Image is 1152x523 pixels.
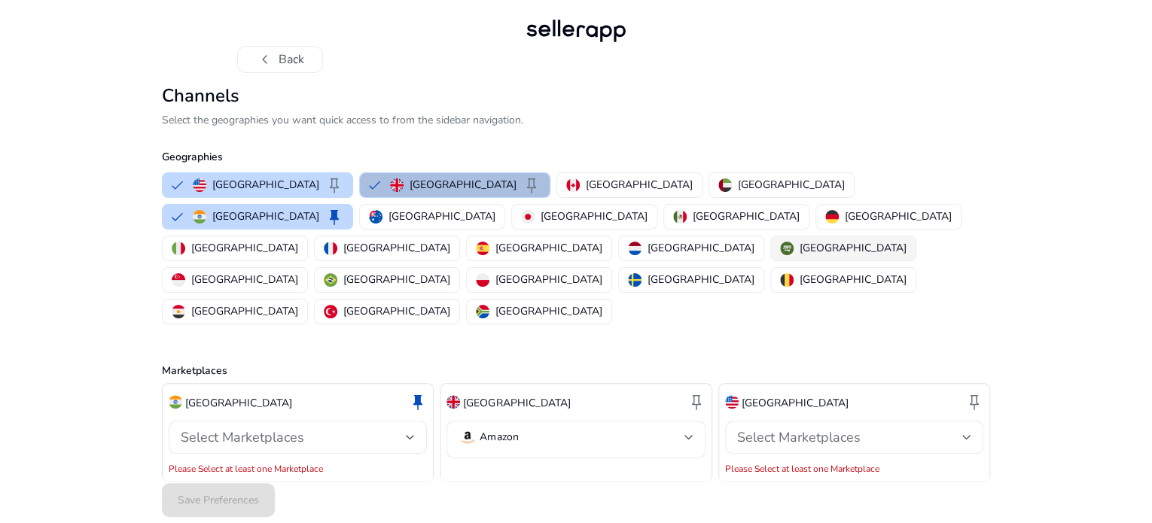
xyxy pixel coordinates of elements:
[965,393,983,411] span: keep
[390,178,404,192] img: uk.svg
[628,242,642,255] img: nl.svg
[172,305,185,318] img: eg.svg
[343,272,450,287] p: [GEOGRAPHIC_DATA]
[648,272,754,287] p: [GEOGRAPHIC_DATA]
[673,210,687,223] img: mx.svg
[162,363,990,379] p: Marketplaces
[193,178,206,192] img: us.svg
[193,210,206,223] img: in.svg
[162,85,990,107] h2: Channels
[648,240,754,256] p: [GEOGRAPHIC_DATA]
[523,176,541,194] span: keep
[476,305,489,318] img: za.svg
[185,395,292,411] p: [GEOGRAPHIC_DATA]
[718,178,732,192] img: ae.svg
[780,242,794,255] img: sa.svg
[628,273,642,287] img: se.svg
[169,460,427,475] mat-error: Please Select at least one Marketplace
[742,395,849,411] p: [GEOGRAPHIC_DATA]
[212,177,319,193] p: [GEOGRAPHIC_DATA]
[409,393,427,411] span: keep
[541,208,648,224] p: [GEOGRAPHIC_DATA]
[521,210,535,223] img: jp.svg
[495,303,602,319] p: [GEOGRAPHIC_DATA]
[495,272,602,287] p: [GEOGRAPHIC_DATA]
[162,149,990,165] p: Geographies
[725,395,739,409] img: us.svg
[325,176,343,194] span: keep
[459,428,477,446] img: amazon.svg
[181,428,304,446] span: Select Marketplaces
[463,395,570,411] p: [GEOGRAPHIC_DATA]
[586,177,693,193] p: [GEOGRAPHIC_DATA]
[325,208,343,226] span: keep
[495,240,602,256] p: [GEOGRAPHIC_DATA]
[566,178,580,192] img: ca.svg
[324,242,337,255] img: fr.svg
[162,112,990,128] p: Select the geographies you want quick access to from the sidebar navigation.
[476,273,489,287] img: pl.svg
[800,240,907,256] p: [GEOGRAPHIC_DATA]
[800,272,907,287] p: [GEOGRAPHIC_DATA]
[725,460,983,475] mat-error: Please Select at least one Marketplace
[324,305,337,318] img: tr.svg
[237,46,323,73] button: chevron_leftBack
[446,395,460,409] img: uk.svg
[169,395,182,409] img: in.svg
[737,428,861,446] span: Select Marketplaces
[343,303,450,319] p: [GEOGRAPHIC_DATA]
[212,208,319,224] p: [GEOGRAPHIC_DATA]
[369,210,382,223] img: au.svg
[476,242,489,255] img: es.svg
[738,177,845,193] p: [GEOGRAPHIC_DATA]
[389,208,495,224] p: [GEOGRAPHIC_DATA]
[172,273,185,287] img: sg.svg
[256,50,274,68] span: chevron_left
[191,303,298,319] p: [GEOGRAPHIC_DATA]
[825,210,839,223] img: de.svg
[191,240,298,256] p: [GEOGRAPHIC_DATA]
[693,208,800,224] p: [GEOGRAPHIC_DATA]
[172,242,185,255] img: it.svg
[191,272,298,287] p: [GEOGRAPHIC_DATA]
[480,430,518,444] p: Amazon
[687,393,706,411] span: keep
[343,240,450,256] p: [GEOGRAPHIC_DATA]
[845,208,952,224] p: [GEOGRAPHIC_DATA]
[324,273,337,287] img: br.svg
[780,273,794,287] img: be.svg
[410,177,517,193] p: [GEOGRAPHIC_DATA]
